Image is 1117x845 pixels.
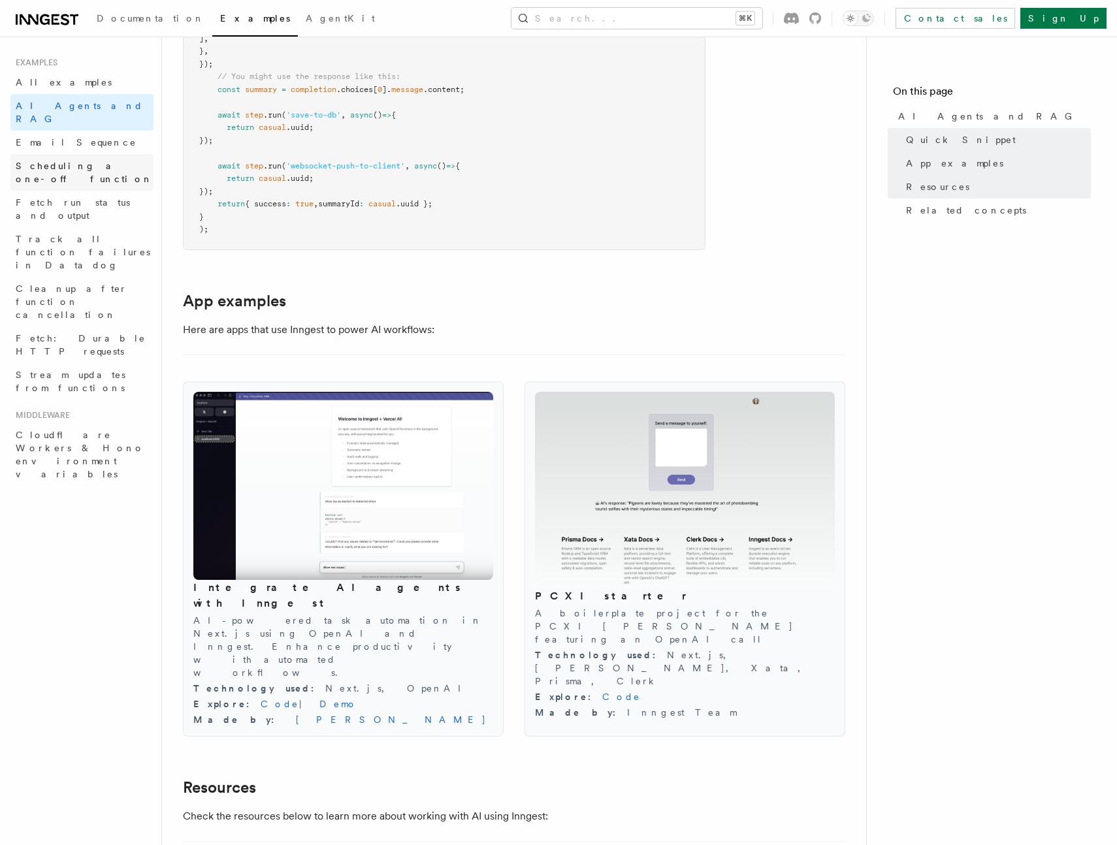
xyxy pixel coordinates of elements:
[263,161,282,170] span: .run
[97,13,204,24] span: Documentation
[535,706,835,719] div: Inngest Team
[391,110,396,120] span: {
[318,199,359,208] span: summaryId
[898,110,1079,123] span: AI Agents and RAG
[10,277,154,327] a: Cleanup after function cancellation
[199,212,204,221] span: }
[286,110,341,120] span: 'save-to-db'
[901,128,1091,151] a: Quick Snippet
[16,101,143,124] span: AI Agents and RAG
[286,123,314,132] span: .uuid;
[218,85,240,94] span: const
[10,363,154,400] a: Stream updates from functions
[535,707,627,718] span: Made by :
[199,46,204,56] span: }
[535,392,835,589] img: PCXI starter
[446,161,455,170] span: =>
[391,85,423,94] span: message
[183,292,286,310] a: App examples
[535,650,667,660] span: Technology used :
[218,72,400,81] span: // You might use the response like this:
[437,161,446,170] span: ()
[10,191,154,227] a: Fetch run status and output
[373,110,382,120] span: ()
[405,161,410,170] span: ,
[199,34,204,43] span: ]
[16,77,112,88] span: All examples
[382,110,391,120] span: =>
[199,225,208,234] span: );
[893,104,1091,128] a: AI Agents and RAG
[291,85,336,94] span: completion
[204,34,208,43] span: ,
[193,714,285,725] span: Made by :
[261,699,299,709] a: Code
[414,161,437,170] span: async
[298,4,383,35] a: AgentKit
[535,607,835,646] p: A boilerplate project for the PCXI [PERSON_NAME] featuring an OpenAI call
[204,46,208,56] span: ,
[183,778,256,797] a: Resources
[16,234,150,270] span: Track all function failures in Datadog
[602,692,641,702] a: Code
[10,327,154,363] a: Fetch: Durable HTTP requests
[314,199,318,208] span: ,
[455,161,460,170] span: {
[282,110,286,120] span: (
[193,614,493,679] p: AI-powered task automation in Next.js using OpenAI and Inngest. Enhance productivity with automat...
[736,12,754,25] kbd: ⌘K
[218,110,240,120] span: await
[10,71,154,94] a: All examples
[259,174,286,183] span: casual
[511,8,762,29] button: Search...⌘K
[350,110,373,120] span: async
[10,410,70,421] span: Middleware
[285,714,487,725] a: [PERSON_NAME]
[1020,8,1107,29] a: Sign Up
[901,199,1091,222] a: Related concepts
[535,692,602,702] span: Explore :
[193,683,325,694] span: Technology used :
[245,85,277,94] span: summary
[227,174,254,183] span: return
[378,85,382,94] span: 0
[10,154,154,191] a: Scheduling a one-off function
[893,84,1091,104] h4: On this page
[10,94,154,131] a: AI Agents and RAG
[359,199,364,208] span: :
[319,699,357,709] a: Demo
[16,283,127,320] span: Cleanup after function cancellation
[199,59,213,69] span: });
[901,151,1091,175] a: App examples
[16,161,153,184] span: Scheduling a one-off function
[341,110,346,120] span: ,
[220,13,290,24] span: Examples
[10,57,57,68] span: Examples
[16,333,146,357] span: Fetch: Durable HTTP requests
[286,161,405,170] span: 'websocket-push-to-client'
[16,197,130,221] span: Fetch run status and output
[382,85,391,94] span: ].
[396,199,432,208] span: .uuid };
[193,697,493,710] div: |
[286,199,291,208] span: :
[535,588,835,604] h3: PCXI starter
[901,175,1091,199] a: Resources
[16,370,125,393] span: Stream updates from functions
[183,807,705,825] p: Check the resources below to learn more about working with AI using Inngest:
[336,85,378,94] span: .choices[
[896,8,1015,29] a: Contact sales
[10,131,154,154] a: Email Sequence
[843,10,874,26] button: Toggle dark mode
[183,321,705,339] p: Here are apps that use Inngest to power AI workflows:
[16,430,144,479] span: Cloudflare Workers & Hono environment variables
[295,199,314,208] span: true
[245,110,263,120] span: step
[193,392,493,581] img: Integrate AI agents with Inngest
[193,580,493,611] h3: Integrate AI agents with Inngest
[218,199,245,208] span: return
[193,682,493,695] div: Next.js, OpenAI
[906,157,1003,170] span: App examples
[906,133,1016,146] span: Quick Snippet
[89,4,212,35] a: Documentation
